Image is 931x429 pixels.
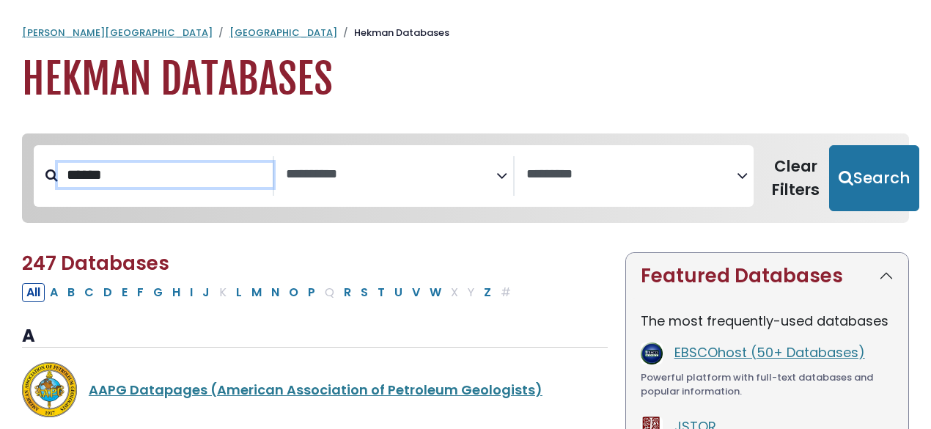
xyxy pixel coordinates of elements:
[22,250,169,276] span: 247 Databases
[80,283,98,302] button: Filter Results C
[390,283,407,302] button: Filter Results U
[117,283,132,302] button: Filter Results E
[286,167,496,183] textarea: Search
[45,283,62,302] button: Filter Results A
[22,283,45,302] button: All
[22,26,909,40] nav: breadcrumb
[22,326,608,348] h3: A
[149,283,167,302] button: Filter Results G
[185,283,197,302] button: Filter Results I
[22,133,909,223] nav: Search filters
[356,283,372,302] button: Filter Results S
[408,283,424,302] button: Filter Results V
[479,283,496,302] button: Filter Results Z
[626,253,908,299] button: Featured Databases
[762,145,829,211] button: Clear Filters
[89,381,542,399] a: AAPG Datapages (American Association of Petroleum Geologists)
[337,26,449,40] li: Hekman Databases
[373,283,389,302] button: Filter Results T
[829,145,919,211] button: Submit for Search Results
[168,283,185,302] button: Filter Results H
[229,26,337,40] a: [GEOGRAPHIC_DATA]
[641,370,894,399] div: Powerful platform with full-text databases and popular information.
[247,283,266,302] button: Filter Results M
[198,283,214,302] button: Filter Results J
[267,283,284,302] button: Filter Results N
[425,283,446,302] button: Filter Results W
[284,283,303,302] button: Filter Results O
[63,283,79,302] button: Filter Results B
[99,283,117,302] button: Filter Results D
[133,283,148,302] button: Filter Results F
[232,283,246,302] button: Filter Results L
[339,283,356,302] button: Filter Results R
[22,26,213,40] a: [PERSON_NAME][GEOGRAPHIC_DATA]
[22,55,909,104] h1: Hekman Databases
[526,167,737,183] textarea: Search
[22,282,517,301] div: Alpha-list to filter by first letter of database name
[303,283,320,302] button: Filter Results P
[58,163,273,187] input: Search database by title or keyword
[641,311,894,331] p: The most frequently-used databases
[674,343,865,362] a: EBSCOhost (50+ Databases)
